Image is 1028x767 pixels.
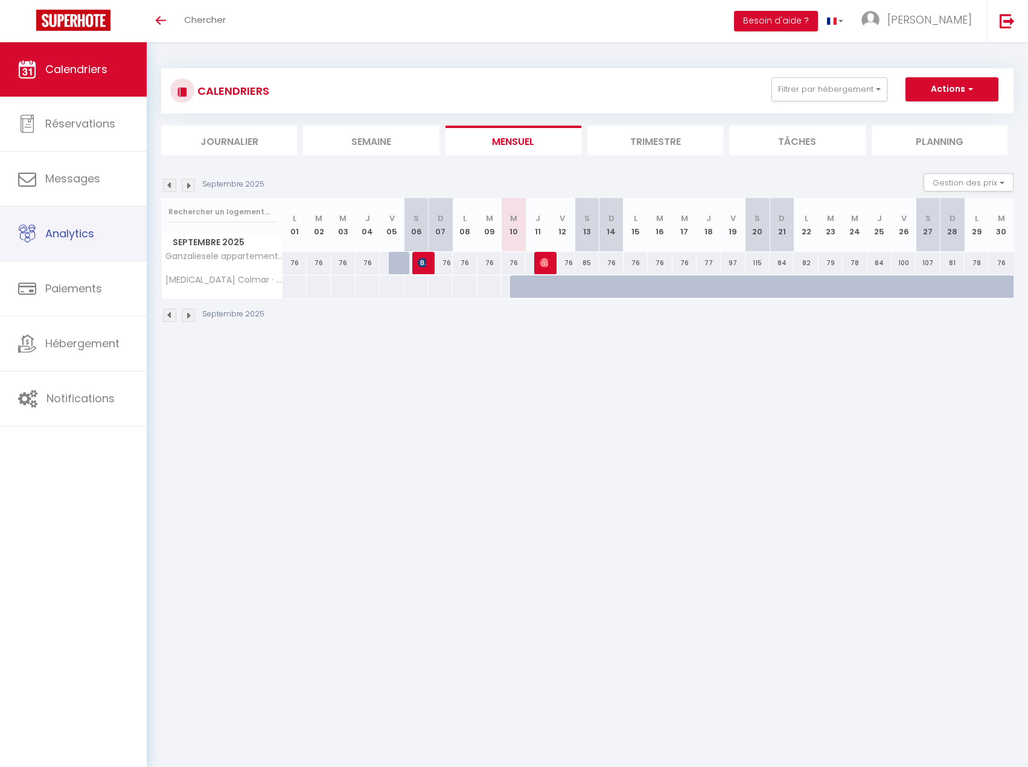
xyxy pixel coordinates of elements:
[453,198,477,252] th: 08
[965,198,989,252] th: 29
[624,198,648,252] th: 15
[438,213,444,224] abbr: D
[755,213,760,224] abbr: S
[45,226,94,241] span: Analytics
[477,252,502,274] div: 76
[331,252,355,274] div: 76
[526,198,550,252] th: 11
[331,198,355,252] th: 03
[721,198,745,252] th: 19
[486,213,493,224] abbr: M
[916,198,940,252] th: 27
[307,252,331,274] div: 76
[184,13,226,26] span: Chercher
[477,198,502,252] th: 09
[770,252,794,274] div: 84
[161,126,297,155] li: Journalier
[706,213,711,224] abbr: J
[380,198,404,252] th: 05
[194,77,269,104] h3: CALENDRIERS
[307,198,331,252] th: 02
[502,198,526,252] th: 10
[819,252,843,274] div: 79
[164,275,284,284] span: [MEDICAL_DATA] Colmar · L’Adresse [PERSON_NAME][GEOGRAPHIC_DATA] • Garage • Centre
[819,198,843,252] th: 23
[575,198,599,252] th: 13
[975,213,979,224] abbr: L
[162,234,282,251] span: Septembre 2025
[36,10,110,31] img: Super Booking
[648,198,672,252] th: 16
[560,213,565,224] abbr: V
[867,198,892,252] th: 25
[697,198,721,252] th: 18
[510,213,517,224] abbr: M
[283,252,307,274] div: 76
[634,213,637,224] abbr: L
[502,252,526,274] div: 76
[730,213,736,224] abbr: V
[794,252,818,274] div: 82
[540,251,548,274] span: [PERSON_NAME]
[445,126,581,155] li: Mensuel
[905,77,998,101] button: Actions
[843,198,867,252] th: 24
[989,198,1014,252] th: 30
[989,252,1014,274] div: 76
[389,213,395,224] abbr: V
[697,252,721,274] div: 77
[925,213,931,224] abbr: S
[293,213,296,224] abbr: L
[45,336,120,351] span: Hébergement
[877,213,882,224] abbr: J
[463,213,467,224] abbr: L
[418,251,426,274] span: [PERSON_NAME]
[1000,13,1015,28] img: logout
[365,213,370,224] abbr: J
[745,198,770,252] th: 20
[429,252,453,274] div: 76
[950,213,956,224] abbr: D
[916,252,940,274] div: 107
[892,198,916,252] th: 26
[648,252,672,274] div: 76
[729,126,865,155] li: Tâches
[827,213,834,224] abbr: M
[551,252,575,274] div: 76
[535,213,540,224] abbr: J
[872,126,1007,155] li: Planning
[924,173,1014,191] button: Gestion des prix
[599,198,623,252] th: 14
[940,198,965,252] th: 28
[672,252,697,274] div: 76
[734,11,818,31] button: Besoin d'aide ?
[45,171,100,186] span: Messages
[998,213,1005,224] abbr: M
[779,213,785,224] abbr: D
[608,213,615,224] abbr: D
[404,198,428,252] th: 06
[429,198,453,252] th: 07
[202,179,264,190] p: Septembre 2025
[45,281,102,296] span: Paiements
[721,252,745,274] div: 97
[672,198,697,252] th: 17
[745,252,770,274] div: 115
[940,252,965,274] div: 81
[861,11,880,29] img: ...
[771,77,887,101] button: Filtrer par hébergement
[413,213,419,224] abbr: S
[45,62,107,77] span: Calendriers
[794,198,818,252] th: 22
[575,252,599,274] div: 85
[681,213,688,224] abbr: M
[356,252,380,274] div: 76
[770,198,794,252] th: 21
[45,116,115,131] span: Réservations
[599,252,623,274] div: 76
[892,252,916,274] div: 100
[283,198,307,252] th: 01
[356,198,380,252] th: 04
[453,252,477,274] div: 76
[887,12,972,27] span: [PERSON_NAME]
